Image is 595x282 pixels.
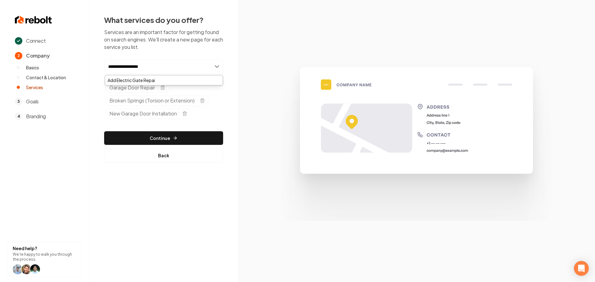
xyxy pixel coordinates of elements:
img: help icon Will [13,264,23,274]
span: Garage Door Repair [109,84,155,91]
span: New Garage Door Installation [109,110,177,117]
span: Basics [26,64,39,71]
span: Goals [26,98,39,105]
strong: Need help? [13,245,37,251]
button: Continue [104,131,223,145]
span: Branding [26,113,46,120]
p: We're happy to walk you through the process. [13,252,76,262]
span: Contact & Location [26,74,66,80]
img: help icon Will [21,264,31,274]
span: 3 [15,98,22,105]
img: Rebolt Logo [15,15,52,25]
span: Broken Springs (Torsion or Extension) [109,97,195,104]
p: Services are an important factor for getting found on search engines. We'll create a new page for... [104,28,223,51]
ul: Selected tags [105,82,223,121]
div: Open Intercom Messenger [574,261,589,276]
span: 2 [15,52,22,59]
img: help icon arwin [30,264,40,274]
h2: What services do you offer? [104,15,223,25]
img: Google Business Profile [268,61,565,220]
button: Need help?We're happy to walk you through the process.help icon Willhelp icon Willhelp icon arwin [7,242,82,277]
button: Back [104,149,223,162]
span: Company [26,52,50,59]
span: Services [26,84,43,90]
div: Add Electric Gate Repai [105,75,223,85]
span: Connect [26,37,46,45]
span: 4 [15,113,22,120]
